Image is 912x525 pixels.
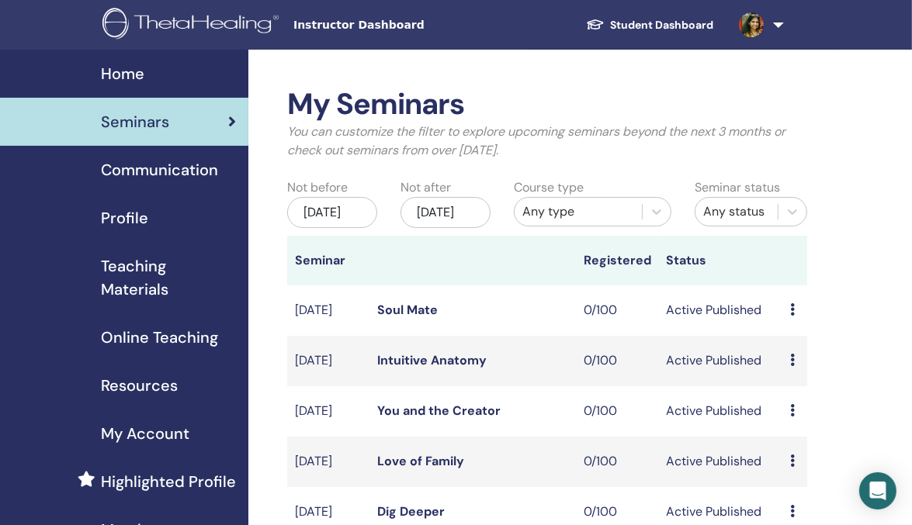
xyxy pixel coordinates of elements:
[287,437,369,487] td: [DATE]
[287,386,369,437] td: [DATE]
[659,236,783,285] th: Status
[287,336,369,386] td: [DATE]
[576,386,658,437] td: 0/100
[287,236,369,285] th: Seminar
[703,202,770,221] div: Any status
[695,178,780,197] label: Seminar status
[377,352,487,368] a: Intuitive Anatomy
[377,302,438,318] a: Soul Mate
[401,197,491,228] div: [DATE]
[659,336,783,386] td: Active Published
[586,18,605,31] img: graduation-cap-white.svg
[101,374,178,397] span: Resources
[101,254,236,301] span: Teaching Materials
[287,87,807,123] h2: My Seminars
[287,178,348,197] label: Not before
[377,503,445,520] a: Dig Deeper
[101,206,148,230] span: Profile
[576,437,658,487] td: 0/100
[102,8,284,43] img: logo.png
[659,437,783,487] td: Active Published
[287,123,807,160] p: You can customize the filter to explore upcoming seminars beyond the next 3 months or check out s...
[101,422,189,445] span: My Account
[739,12,764,37] img: default.jpg
[101,158,218,181] span: Communication
[522,202,634,221] div: Any type
[576,336,658,386] td: 0/100
[401,178,451,197] label: Not after
[101,326,218,349] span: Online Teaching
[101,110,169,133] span: Seminars
[574,11,726,40] a: Student Dashboard
[659,285,783,336] td: Active Published
[293,17,526,33] span: Instructor Dashboard
[377,402,501,419] a: You and the Creator
[659,386,783,437] td: Active Published
[101,62,144,85] span: Home
[514,178,584,197] label: Course type
[101,470,236,493] span: Highlighted Profile
[576,285,658,336] td: 0/100
[377,453,464,469] a: Love of Family
[859,472,896,509] div: Open Intercom Messenger
[287,197,377,228] div: [DATE]
[287,285,369,336] td: [DATE]
[576,236,658,285] th: Registered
